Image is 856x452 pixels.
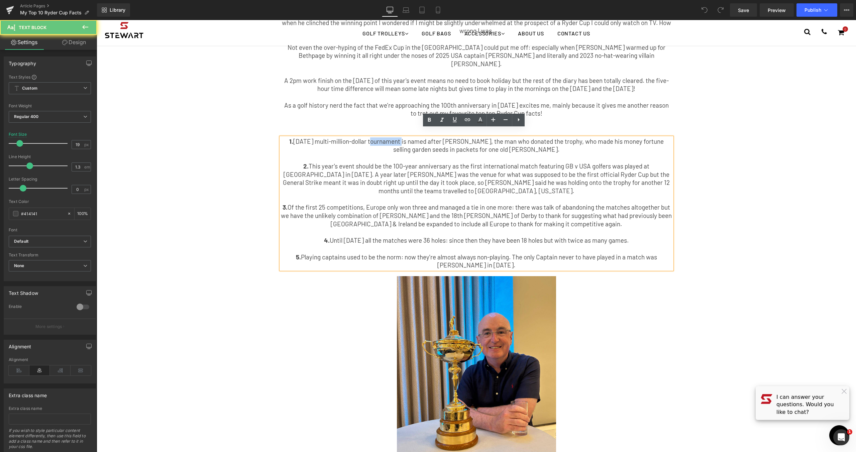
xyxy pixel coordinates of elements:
[184,117,575,134] p: [DATE] multi-million-dollar tournament is named after [PERSON_NAME], the man who donated the trop...
[184,216,575,225] p: Until [DATE] all the matches were 36 holes: since then they have been 18 holes but with twice as ...
[833,429,849,445] iframe: Intercom live chat
[184,142,575,175] p: This year's event should be the 100-year anniversary as the first international match featuring G...
[21,210,64,217] input: Color
[9,57,36,66] div: Typography
[184,233,575,249] p: Playing captains used to be the norm: now they're almost always non-playing. The only Captain nev...
[698,3,711,17] button: Undo
[14,239,28,244] i: Default
[760,3,794,17] a: Preview
[186,183,191,191] strong: 3.
[768,7,786,14] span: Preview
[184,23,575,48] p: Not even the over-hyping of the FedEx Cup in the [GEOGRAPHIC_DATA] could put me off: especially w...
[22,86,37,91] b: Custom
[97,3,130,17] a: New Library
[398,3,414,17] a: Laptop
[840,3,853,17] button: More
[796,3,837,17] button: Publish
[738,7,749,14] span: Save
[9,406,91,411] div: Extra class name
[193,117,197,125] strong: 1.
[9,304,70,311] div: Enable
[9,132,27,137] div: Font Size
[227,216,233,224] strong: 4.
[84,142,90,147] span: px
[19,25,46,30] span: Text Block
[9,389,47,398] div: Extra class name
[199,233,204,241] strong: 5.
[20,3,97,9] a: Article Pages
[207,142,212,150] strong: 2.
[75,208,91,220] div: %
[9,154,91,159] div: Line Height
[4,319,96,334] button: More settings
[805,7,821,13] span: Publish
[84,187,90,192] span: px
[35,324,62,330] p: More settings
[14,263,24,268] b: None
[9,357,91,362] div: Alignment
[20,10,82,15] span: My Top 10 Ryder Cup Facts
[184,56,575,73] p: A 2pm work finish on the [DATE] of this year's event means no need to book holiday but the rest o...
[9,104,91,108] div: Font Weight
[847,429,852,435] span: 1
[714,3,727,17] button: Redo
[184,183,575,208] p: Of the first 25 competitions, Europe only won three and managed a tie in one more: there was talk...
[14,114,39,119] b: Regular 400
[382,3,398,17] a: Desktop
[110,7,125,13] span: Library
[9,177,91,182] div: Letter Spacing
[9,253,91,257] div: Text Transform
[184,81,575,98] p: As a golf history nerd the fact that we're approaching the 100th anniversary in [DATE] excites me...
[430,3,446,17] a: Mobile
[9,287,38,296] div: Text Shadow
[9,199,91,204] div: Text Color
[414,3,430,17] a: Tablet
[50,35,98,50] a: Design
[9,340,31,349] div: Alignment
[9,228,91,232] div: Font
[84,165,90,169] span: em
[9,74,91,80] div: Text Styles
